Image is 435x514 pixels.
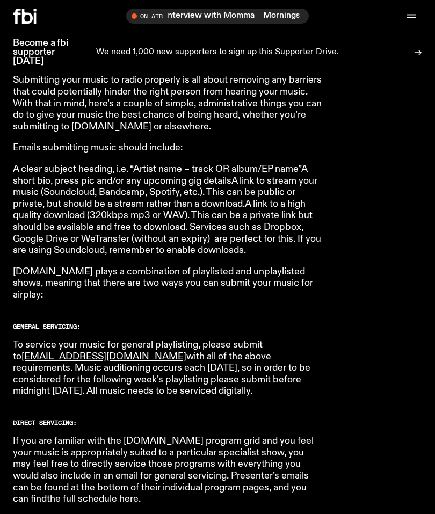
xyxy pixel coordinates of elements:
p: Submitting your music to radio properly is all about removing any barriers that could potentially... [13,75,322,133]
button: On AirMornings with [PERSON_NAME] // Interview with MommaMornings with [PERSON_NAME] // Interview... [126,9,309,24]
p: To service your music for general playlisting, please submit to with all of the above requirement... [13,339,322,397]
strong: GENERAL SERVICING: [13,322,81,331]
h3: Become a fbi supporter [DATE] [13,39,82,66]
p: If you are familiar with the [DOMAIN_NAME] program grid and you feel your music is appropriately ... [13,436,322,505]
p: A clear subject heading, i.e. “Artist name – track OR album/EP name”A short bio, press pic and/or... [13,164,322,257]
p: Emails submitting music should include: [13,142,322,154]
strong: DIRECT SERVICING: [13,418,77,427]
a: [EMAIL_ADDRESS][DOMAIN_NAME] [21,352,186,361]
p: We need 1,000 new supporters to sign up this Supporter Drive. [96,48,339,57]
p: [DOMAIN_NAME] plays a combination of playlisted and unplaylisted shows, meaning that there are tw... [13,266,322,301]
a: the full schedule here [47,494,139,504]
